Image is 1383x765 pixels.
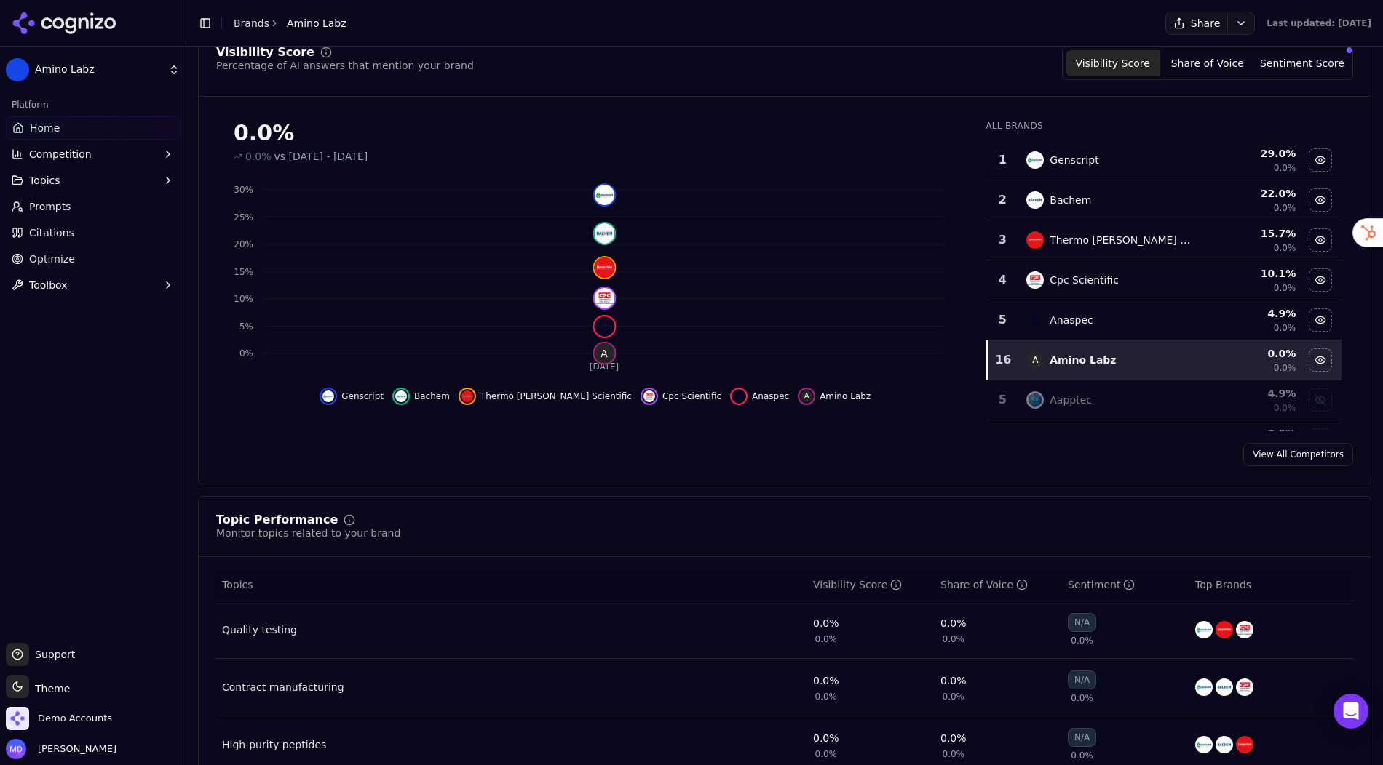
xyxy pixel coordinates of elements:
[1236,621,1253,638] img: cpc scientific
[943,748,965,760] span: 0.0%
[6,143,180,166] button: Competition
[813,731,839,745] div: 0.0%
[6,273,180,297] button: Toolbox
[1026,151,1044,169] img: genscript
[414,390,450,402] span: Bachem
[234,120,956,146] div: 0.0%
[594,288,614,308] img: cpc scientific
[940,673,967,688] div: 0.0%
[813,577,902,592] div: Visibility Score
[1274,282,1296,294] span: 0.0%
[1071,692,1093,704] span: 0.0%
[1309,228,1332,252] button: Hide thermo fisher scientific data
[320,388,384,405] button: Hide genscript data
[986,120,1342,132] div: All Brands
[987,340,1342,380] tr: 16AAmino Labz0.0%0.0%Hide amino labz data
[341,390,384,402] span: Genscript
[1274,162,1296,174] span: 0.0%
[594,316,614,337] img: anaspec
[461,390,473,402] img: thermo fisher scientific
[245,149,272,164] span: 0.0%
[287,16,346,31] span: Amino Labz
[1066,50,1160,76] button: Visibility Score
[274,149,368,164] span: vs [DATE] - [DATE]
[1204,386,1296,401] div: 4.9 %
[234,16,346,31] nav: breadcrumb
[480,390,632,402] span: Thermo [PERSON_NAME] Scientific
[1068,670,1096,689] div: N/A
[594,343,614,364] span: A
[216,47,314,58] div: Visibility Score
[29,252,75,266] span: Optimize
[1050,353,1116,367] div: Amino Labz
[222,622,297,637] a: Quality testing
[6,221,180,244] a: Citations
[1026,271,1044,289] img: cpc scientific
[940,616,967,630] div: 0.0%
[1160,50,1255,76] button: Share of Voice
[6,707,112,730] button: Open organization switcher
[29,225,74,240] span: Citations
[1026,191,1044,209] img: bachem
[1204,226,1296,241] div: 15.7 %
[222,737,326,752] a: High-purity peptides
[234,212,253,223] tspan: 25%
[32,742,116,756] span: [PERSON_NAME]
[993,311,1012,329] div: 5
[662,390,721,402] span: Cpc Scientific
[815,691,838,702] span: 0.0%
[994,351,1012,369] div: 16
[1050,233,1192,247] div: Thermo [PERSON_NAME] Scientific
[216,514,338,526] div: Topic Performance
[1062,569,1189,601] th: sentiment
[1309,428,1332,452] button: Show peptide 2.0 data
[38,712,112,725] span: Demo Accounts
[29,199,71,214] span: Prompts
[798,388,871,405] button: Hide amino labz data
[216,569,807,601] th: Topics
[943,633,965,645] span: 0.0%
[1309,348,1332,372] button: Hide amino labz data
[801,390,812,402] span: A
[234,185,253,195] tspan: 30%
[1204,426,1296,441] div: 3.9 %
[6,169,180,192] button: Topics
[6,195,180,218] a: Prompts
[987,220,1342,260] tr: 3thermo fisher scientificThermo [PERSON_NAME] Scientific15.7%0.0%Hide thermo fisher scientific data
[987,420,1342,460] tr: 3.9%Show peptide 2.0 data
[733,390,745,402] img: anaspec
[1309,308,1332,332] button: Hide anaspec data
[1243,443,1353,466] a: View All Competitors
[6,707,29,730] img: Demo Accounts
[1309,188,1332,212] button: Hide bachem data
[6,58,29,81] img: Amino Labz
[1026,231,1044,249] img: thermo fisher scientific
[815,748,838,760] span: 0.0%
[987,180,1342,220] tr: 2bachemBachem22.0%0.0%Hide bachem data
[216,526,400,540] div: Monitor topics related to your brand
[1071,750,1093,761] span: 0.0%
[459,388,632,405] button: Hide thermo fisher scientific data
[222,680,344,694] a: Contract manufacturing
[987,300,1342,340] tr: 5anaspecAnaspec4.9%0.0%Hide anaspec data
[1195,577,1251,592] span: Top Brands
[594,257,614,278] img: thermo fisher scientific
[1274,242,1296,254] span: 0.0%
[35,63,162,76] span: Amino Labz
[993,231,1012,249] div: 3
[1204,346,1296,361] div: 0.0 %
[987,260,1342,300] tr: 4cpc scientificCpc Scientific10.1%0.0%Hide cpc scientific data
[993,191,1012,209] div: 2
[813,616,839,630] div: 0.0%
[239,348,253,359] tspan: 0%
[1068,577,1135,592] div: Sentiment
[1026,391,1044,409] img: aapptec
[1068,613,1096,632] div: N/A
[993,391,1012,409] div: 5
[1204,146,1296,161] div: 29.0 %
[987,140,1342,180] tr: 1genscriptGenscript29.0%0.0%Hide genscript data
[1165,12,1227,35] button: Share
[6,739,116,759] button: Open user button
[1255,50,1350,76] button: Sentiment Score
